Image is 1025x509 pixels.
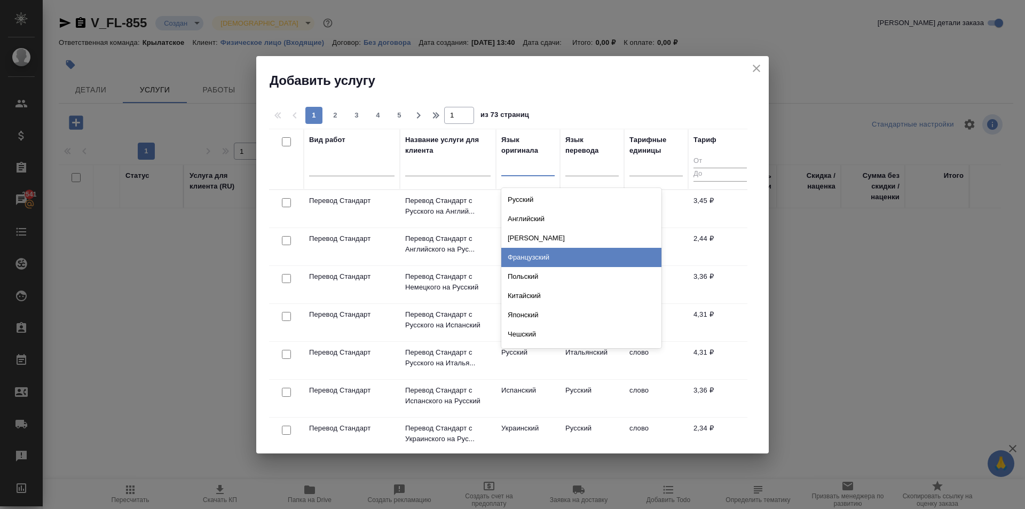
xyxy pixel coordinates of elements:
[369,110,387,121] span: 4
[309,271,395,282] p: Перевод Стандарт
[496,190,560,228] td: Русский
[496,228,560,265] td: Английский
[688,418,752,455] td: 2,34 ₽
[624,342,688,379] td: слово
[309,135,345,145] div: Вид работ
[348,110,365,121] span: 3
[405,347,491,369] p: Перевод Стандарт с Русского на Италья...
[309,347,395,358] p: Перевод Стандарт
[405,135,491,156] div: Название услуги для клиента
[309,423,395,434] p: Перевод Стандарт
[501,267,661,286] div: Польский
[480,108,529,124] span: из 73 страниц
[501,344,661,363] div: Сербский
[560,380,624,417] td: Русский
[688,304,752,341] td: 4,31 ₽
[309,233,395,244] p: Перевод Стандарт
[496,418,560,455] td: Украинский
[688,266,752,303] td: 3,36 ₽
[405,233,491,255] p: Перевод Стандарт с Английского на Рус...
[748,60,764,76] button: close
[565,135,619,156] div: Язык перевода
[629,135,683,156] div: Тарифные единицы
[560,418,624,455] td: Русский
[496,342,560,379] td: Русский
[624,380,688,417] td: слово
[624,418,688,455] td: слово
[501,325,661,344] div: Чешский
[270,72,769,89] h2: Добавить услугу
[501,306,661,325] div: Японский
[405,271,491,293] p: Перевод Стандарт с Немецкого на Русский
[501,135,555,156] div: Язык оригинала
[309,195,395,206] p: Перевод Стандарт
[560,342,624,379] td: Итальянский
[688,380,752,417] td: 3,36 ₽
[405,195,491,217] p: Перевод Стандарт с Русского на Англий...
[327,107,344,124] button: 2
[501,209,661,229] div: Английский
[688,342,752,379] td: 4,31 ₽
[496,380,560,417] td: Испанский
[693,155,747,168] input: От
[309,385,395,396] p: Перевод Стандарт
[501,248,661,267] div: Французский
[693,168,747,181] input: До
[391,110,408,121] span: 5
[496,266,560,303] td: [PERSON_NAME]
[501,190,661,209] div: Русский
[688,228,752,265] td: 2,44 ₽
[405,385,491,406] p: Перевод Стандарт с Испанского на Русский
[501,229,661,248] div: [PERSON_NAME]
[391,107,408,124] button: 5
[369,107,387,124] button: 4
[309,309,395,320] p: Перевод Стандарт
[405,423,491,444] p: Перевод Стандарт с Украинского на Рус...
[405,309,491,331] p: Перевод Стандарт с Русского на Испанский
[693,135,716,145] div: Тариф
[688,190,752,228] td: 3,45 ₽
[327,110,344,121] span: 2
[496,304,560,341] td: Русский
[348,107,365,124] button: 3
[501,286,661,306] div: Китайский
